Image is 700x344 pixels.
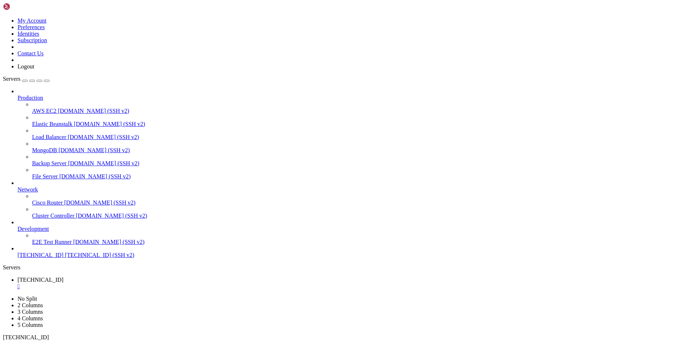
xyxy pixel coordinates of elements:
[17,309,43,315] a: 3 Columns
[76,213,147,219] span: [DOMAIN_NAME] (SSH v2)
[17,186,697,193] a: Network
[32,121,73,127] span: Elastic Beanstalk
[32,199,697,206] a: Cisco Router [DOMAIN_NAME] (SSH v2)
[32,239,697,245] a: E2E Test Runner [DOMAIN_NAME] (SSH v2)
[3,264,697,271] div: Servers
[68,160,140,166] span: [DOMAIN_NAME] (SSH v2)
[32,141,697,154] li: MongoDB [DOMAIN_NAME] (SSH v2)
[32,193,697,206] li: Cisco Router [DOMAIN_NAME] (SSH v2)
[32,134,66,140] span: Load Balancer
[58,147,130,153] span: [DOMAIN_NAME] (SSH v2)
[17,31,39,37] a: Identities
[17,17,47,24] a: My Account
[65,252,134,258] span: [TECHNICAL_ID] (SSH v2)
[17,95,697,101] a: Production
[17,283,697,290] a: 
[17,245,697,258] li: [TECHNICAL_ID] [TECHNICAL_ID] (SSH v2)
[32,213,74,219] span: Cluster Controller
[17,24,45,30] a: Preferences
[3,76,50,82] a: Servers
[17,277,697,290] a: 102.37.178.168
[17,302,43,308] a: 2 Columns
[17,252,63,258] span: [TECHNICAL_ID]
[17,88,697,180] li: Production
[32,108,57,114] span: AWS EC2
[32,108,697,114] a: AWS EC2 [DOMAIN_NAME] (SSH v2)
[32,167,697,180] li: File Server [DOMAIN_NAME] (SSH v2)
[17,277,63,283] span: [TECHNICAL_ID]
[17,315,43,321] a: 4 Columns
[32,121,697,127] a: Elastic Beanstalk [DOMAIN_NAME] (SSH v2)
[58,108,129,114] span: [DOMAIN_NAME] (SSH v2)
[17,95,43,101] span: Production
[32,147,57,153] span: MongoDB
[32,134,697,141] a: Load Balancer [DOMAIN_NAME] (SSH v2)
[32,199,63,206] span: Cisco Router
[17,296,37,302] a: No Split
[32,154,697,167] li: Backup Server [DOMAIN_NAME] (SSH v2)
[17,226,697,232] a: Development
[32,101,697,114] li: AWS EC2 [DOMAIN_NAME] (SSH v2)
[17,180,697,219] li: Network
[59,173,131,179] span: [DOMAIN_NAME] (SSH v2)
[32,213,697,219] a: Cluster Controller [DOMAIN_NAME] (SSH v2)
[3,334,49,340] span: [TECHNICAL_ID]
[3,3,45,10] img: Shellngn
[3,76,20,82] span: Servers
[17,50,44,56] a: Contact Us
[32,232,697,245] li: E2E Test Runner [DOMAIN_NAME] (SSH v2)
[32,114,697,127] li: Elastic Beanstalk [DOMAIN_NAME] (SSH v2)
[32,160,67,166] span: Backup Server
[73,239,145,245] span: [DOMAIN_NAME] (SSH v2)
[17,37,47,43] a: Subscription
[74,121,145,127] span: [DOMAIN_NAME] (SSH v2)
[32,173,58,179] span: File Server
[17,226,49,232] span: Development
[32,160,697,167] a: Backup Server [DOMAIN_NAME] (SSH v2)
[17,63,34,70] a: Logout
[17,322,43,328] a: 5 Columns
[68,134,139,140] span: [DOMAIN_NAME] (SSH v2)
[32,206,697,219] li: Cluster Controller [DOMAIN_NAME] (SSH v2)
[17,219,697,245] li: Development
[32,147,697,154] a: MongoDB [DOMAIN_NAME] (SSH v2)
[17,252,697,258] a: [TECHNICAL_ID] [TECHNICAL_ID] (SSH v2)
[17,186,38,193] span: Network
[32,239,72,245] span: E2E Test Runner
[64,199,136,206] span: [DOMAIN_NAME] (SSH v2)
[32,127,697,141] li: Load Balancer [DOMAIN_NAME] (SSH v2)
[32,173,697,180] a: File Server [DOMAIN_NAME] (SSH v2)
